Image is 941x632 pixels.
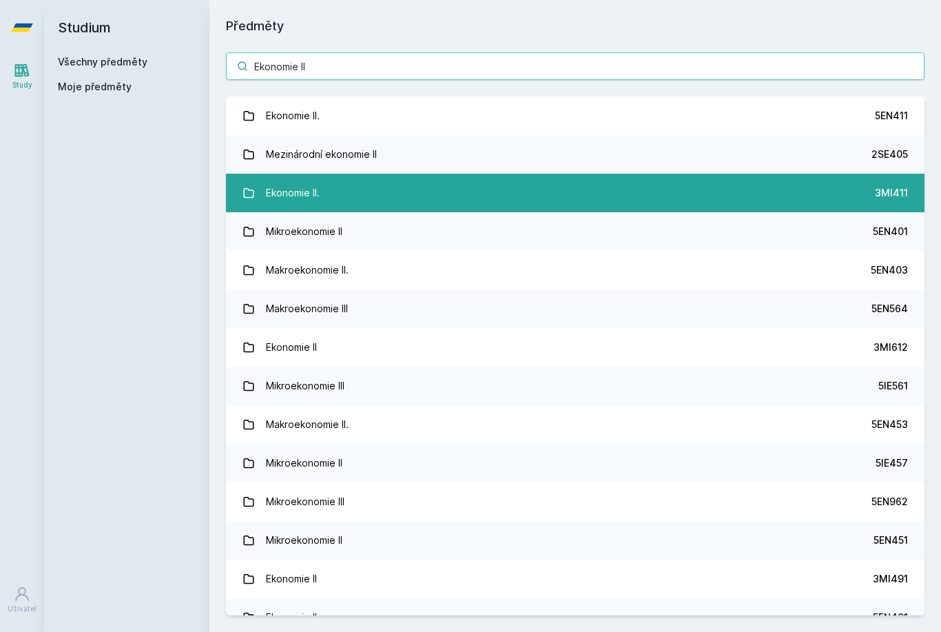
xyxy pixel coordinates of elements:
[266,256,349,284] div: Makroekonomie II.
[871,302,908,316] div: 5EN564
[58,56,147,68] a: Všechny předměty
[266,449,342,477] div: Mikroekonomie II
[226,174,924,212] a: Ekonomie II. 3MI411
[3,55,41,97] a: Study
[8,604,37,614] div: Uživatel
[873,340,908,354] div: 3MI612
[3,579,41,621] a: Uživatel
[266,527,342,554] div: Mikroekonomie II
[878,379,908,393] div: 5IE561
[266,179,320,207] div: Ekonomie II.
[226,17,924,36] h1: Předměty
[226,289,924,328] a: Makroekonomie III 5EN564
[873,572,908,586] div: 3MI491
[226,482,924,521] a: Mikroekonomie III 5EN962
[266,488,344,516] div: Mikroekonomie III
[226,444,924,482] a: Mikroekonomie II 5IE457
[226,135,924,174] a: Mezinárodní ekonomie II 2SE405
[226,251,924,289] a: Makroekonomie II. 5EN403
[875,109,908,123] div: 5EN411
[871,495,908,509] div: 5EN962
[873,611,908,624] div: 5EN461
[226,328,924,367] a: Ekonomie II 3MI612
[873,533,908,547] div: 5EN451
[875,186,908,200] div: 3MI411
[266,295,348,323] div: Makroekonomie III
[266,604,317,631] div: Ekonomie II
[226,367,924,405] a: Mikroekonomie III 5IE561
[266,102,320,130] div: Ekonomie II.
[871,147,908,161] div: 2SE405
[876,456,908,470] div: 5IE457
[226,212,924,251] a: Mikroekonomie II 5EN401
[226,560,924,598] a: Ekonomie II 3MI491
[12,80,32,90] div: Study
[266,141,377,168] div: Mezinárodní ekonomie II
[226,52,924,80] input: Název nebo ident předmětu…
[226,96,924,135] a: Ekonomie II. 5EN411
[266,334,317,361] div: Ekonomie II
[871,263,908,277] div: 5EN403
[226,405,924,444] a: Makroekonomie II. 5EN453
[873,225,908,238] div: 5EN401
[871,418,908,431] div: 5EN453
[266,411,349,438] div: Makroekonomie II.
[266,565,317,593] div: Ekonomie II
[226,521,924,560] a: Mikroekonomie II 5EN451
[266,218,342,245] div: Mikroekonomie II
[266,372,344,400] div: Mikroekonomie III
[58,80,132,94] span: Moje předměty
